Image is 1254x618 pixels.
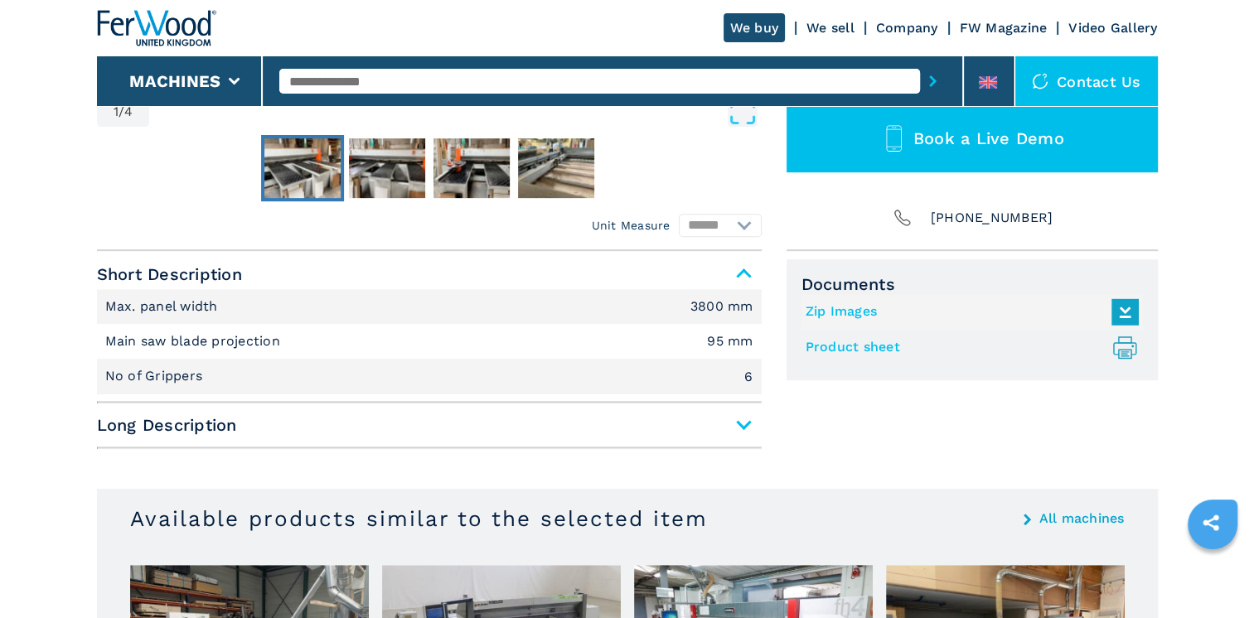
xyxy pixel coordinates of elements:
[1039,512,1125,525] a: All machines
[97,289,762,394] div: Short Description
[105,297,222,316] p: Max. panel width
[806,298,1131,326] a: Zip Images
[105,367,207,385] p: No of Grippers
[97,410,762,440] span: Long Description
[97,135,762,201] nav: Thumbnail Navigation
[891,206,914,229] img: Phone
[801,274,1143,294] span: Documents
[433,138,510,198] img: 316fe341933ca71ee3743152f840b251
[960,20,1048,36] a: FW Magazine
[707,335,753,348] em: 95 mm
[97,259,762,289] span: Short Description
[97,10,216,46] img: Ferwood
[153,97,757,127] button: Open Fullscreen
[876,20,938,36] a: Company
[920,62,946,100] button: submit-button
[1190,502,1232,543] a: sharethis
[124,105,133,118] span: 4
[931,206,1053,229] span: [PHONE_NUMBER]
[130,505,708,532] h3: Available products similar to the selected item
[346,135,428,201] button: Go to Slide 2
[913,128,1064,148] span: Book a Live Demo
[787,105,1158,172] button: Book a Live Demo
[264,138,341,198] img: b737f9cae259e6cedb71e2991033afcb
[1015,56,1158,106] div: Contact us
[592,217,671,234] em: Unit Measure
[690,300,753,313] em: 3800 mm
[105,332,285,350] p: Main saw blade projection
[806,334,1131,361] a: Product sheet
[119,105,124,118] span: /
[518,138,594,198] img: 95c7ea4c4eff18fee789cb15b6e59846
[261,135,344,201] button: Go to Slide 1
[744,370,753,384] em: 6
[430,135,513,201] button: Go to Slide 3
[1032,73,1048,89] img: Contact us
[724,13,786,42] a: We buy
[129,71,220,91] button: Machines
[806,20,855,36] a: We sell
[114,105,119,118] span: 1
[1184,543,1242,606] iframe: Chat
[349,138,425,198] img: bea1ac9a5a5299313c5ecdb00f77368d
[515,135,598,201] button: Go to Slide 4
[1068,20,1157,36] a: Video Gallery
